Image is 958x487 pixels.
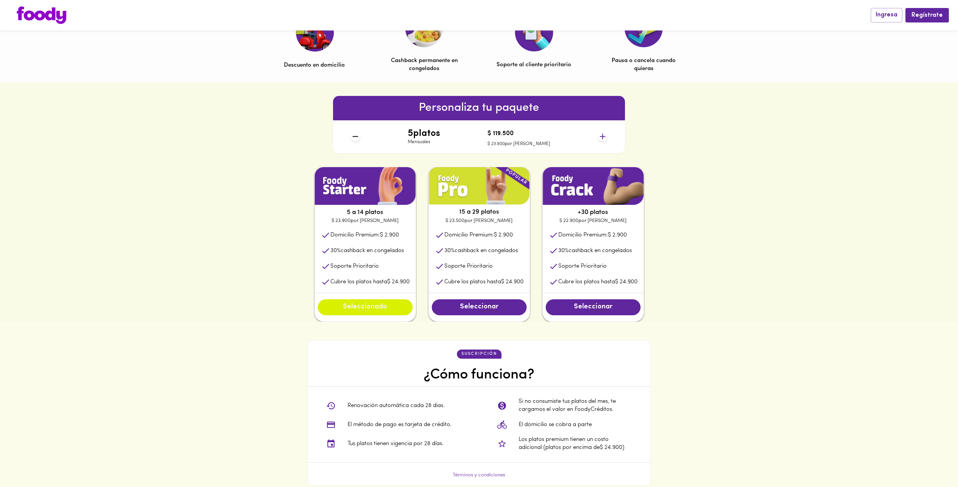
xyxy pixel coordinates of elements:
[380,232,399,238] span: $ 2.900
[515,13,553,51] img: Soporte al cliente prioritario
[330,248,341,254] span: 30 %
[553,303,633,311] span: Seleccionar
[444,262,493,270] p: Soporte Prioritario
[606,57,681,73] p: Pausa o cancela cuando quieras
[914,443,950,479] iframe: Messagebird Livechat Widget
[315,217,416,225] p: $ 23.900 por [PERSON_NAME]
[543,167,644,205] img: plan1
[330,231,399,239] p: Domicilio Premium:
[546,299,641,315] button: Seleccionar
[348,440,444,448] p: Tus platos tienen vigencia por 28 días.
[330,247,404,255] p: cashback en congelados
[348,421,452,429] p: El método de pago es tarjeta de crédito.
[444,231,513,239] p: Domicilio Premium:
[387,57,461,73] p: Cashback permanente en congelados
[497,61,571,69] p: Soporte al cliente prioritario
[444,278,524,286] p: Cubre los platos hasta $ 24.900
[543,208,644,217] p: +30 platos
[444,248,455,254] span: 30 %
[424,366,534,384] h4: ¿Cómo funciona?
[558,247,632,255] p: cashback en congelados
[558,278,638,286] p: Cubre los platos hasta $ 24.900
[432,299,527,315] button: Seleccionar
[519,436,632,452] p: Los platos premium tienen un costo adicional (platos por encima de $ 24.900 )
[558,248,569,254] span: 30 %
[295,13,334,52] img: Descuento en domicilio
[519,398,632,414] p: Si no consumiste tus platos del mes, te cargamos el valor en FoodyCréditos.
[325,303,405,311] span: Seleccionado
[439,303,519,311] span: Seleccionar
[315,208,416,217] p: 5 a 14 platos
[348,402,445,410] p: Renovación automática cada 28 dias.
[284,61,345,69] p: Descuento en domicilio
[912,12,943,19] span: Regístrate
[905,8,949,22] button: Regístrate
[608,232,627,238] span: $ 2.900
[333,99,625,117] h6: Personaliza tu paquete
[519,421,592,429] p: El domicilio se cobra a parte
[487,131,550,137] h4: $ 119.500
[494,232,513,238] span: $ 2.900
[444,247,518,255] p: cashback en congelados
[453,473,505,477] a: Términos y condiciones
[876,11,897,19] span: Ingresa
[318,299,413,315] button: Seleccionado
[408,139,440,145] p: Mensuales
[558,231,627,239] p: Domicilio Premium:
[461,351,497,357] p: suscripción
[871,8,902,22] button: Ingresa
[408,129,440,139] h4: 5 platos
[330,278,410,286] p: Cubre los platos hasta $ 24.900
[429,217,530,225] p: $ 23.500 por [PERSON_NAME]
[558,262,607,270] p: Soporte Prioritario
[429,167,530,205] img: plan1
[315,167,416,205] img: plan1
[543,217,644,225] p: $ 22.900 por [PERSON_NAME]
[17,6,66,24] img: logo.png
[487,141,550,147] p: $ 23.900 por [PERSON_NAME]
[330,262,379,270] p: Soporte Prioritario
[429,208,530,217] p: 15 a 29 platos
